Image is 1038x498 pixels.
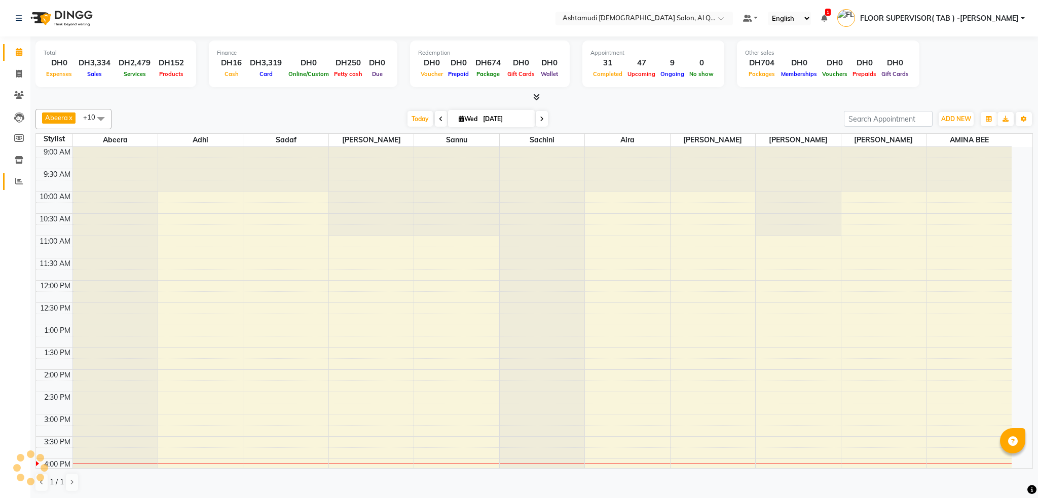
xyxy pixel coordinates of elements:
[42,437,72,447] div: 3:30 PM
[38,303,72,314] div: 12:30 PM
[500,134,584,146] span: Sachini
[38,258,72,269] div: 11:30 AM
[217,57,246,69] div: DH16
[42,147,72,158] div: 9:00 AM
[474,70,502,78] span: Package
[879,57,911,69] div: DH0
[825,9,831,16] span: 1
[505,70,537,78] span: Gift Cards
[217,49,389,57] div: Finance
[837,9,855,27] img: FLOOR SUPERVISOR( TAB ) -QUSAIS
[157,70,186,78] span: Products
[286,57,331,69] div: DH0
[939,112,974,126] button: ADD NEW
[860,13,1019,24] span: FLOOR SUPERVISOR( TAB ) -[PERSON_NAME]
[820,70,850,78] span: Vouchers
[418,70,446,78] span: Voucher
[331,57,365,69] div: DH250
[42,370,72,380] div: 2:00 PM
[590,49,716,57] div: Appointment
[38,236,72,247] div: 11:00 AM
[844,111,933,127] input: Search Appointment
[155,57,188,69] div: DH152
[418,57,446,69] div: DH0
[38,281,72,291] div: 12:00 PM
[778,70,820,78] span: Memberships
[42,459,72,470] div: 4:00 PM
[585,134,670,146] span: Aira
[121,70,149,78] span: Services
[821,14,827,23] a: 1
[44,49,188,57] div: Total
[42,392,72,403] div: 2:30 PM
[257,70,275,78] span: Card
[756,134,840,146] span: [PERSON_NAME]
[42,348,72,358] div: 1:30 PM
[850,57,879,69] div: DH0
[365,57,389,69] div: DH0
[44,70,75,78] span: Expenses
[243,134,328,146] span: Sadaf
[369,70,385,78] span: Due
[44,57,75,69] div: DH0
[671,134,755,146] span: [PERSON_NAME]
[26,4,95,32] img: logo
[590,57,625,69] div: 31
[42,325,72,336] div: 1:00 PM
[45,113,68,122] span: Abeera
[658,57,687,69] div: 9
[414,134,499,146] span: Sannu
[68,113,72,122] a: x
[879,70,911,78] span: Gift Cards
[658,70,687,78] span: Ongoing
[246,57,286,69] div: DH3,319
[115,57,155,69] div: DH2,479
[537,57,562,69] div: DH0
[590,70,625,78] span: Completed
[778,57,820,69] div: DH0
[625,57,658,69] div: 47
[286,70,331,78] span: Online/Custom
[73,134,158,146] span: Abeera
[625,70,658,78] span: Upcoming
[687,70,716,78] span: No show
[85,70,104,78] span: Sales
[42,414,72,425] div: 3:00 PM
[38,191,72,202] div: 10:00 AM
[850,70,879,78] span: Prepaids
[75,57,115,69] div: DH3,334
[538,70,561,78] span: Wallet
[36,134,72,144] div: Stylist
[42,169,72,180] div: 9:30 AM
[329,134,414,146] span: [PERSON_NAME]
[687,57,716,69] div: 0
[83,113,103,121] span: +10
[926,134,1012,146] span: AMINA BEE
[480,111,531,127] input: 2025-09-03
[841,134,926,146] span: [PERSON_NAME]
[471,57,505,69] div: DH674
[418,49,562,57] div: Redemption
[158,134,243,146] span: Adhi
[746,70,777,78] span: Packages
[222,70,241,78] span: Cash
[941,115,971,123] span: ADD NEW
[446,70,471,78] span: Prepaid
[456,115,480,123] span: Wed
[446,57,471,69] div: DH0
[50,477,64,487] span: 1 / 1
[38,214,72,224] div: 10:30 AM
[820,57,850,69] div: DH0
[407,111,433,127] span: Today
[331,70,365,78] span: Petty cash
[745,57,778,69] div: DH704
[505,57,537,69] div: DH0
[745,49,911,57] div: Other sales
